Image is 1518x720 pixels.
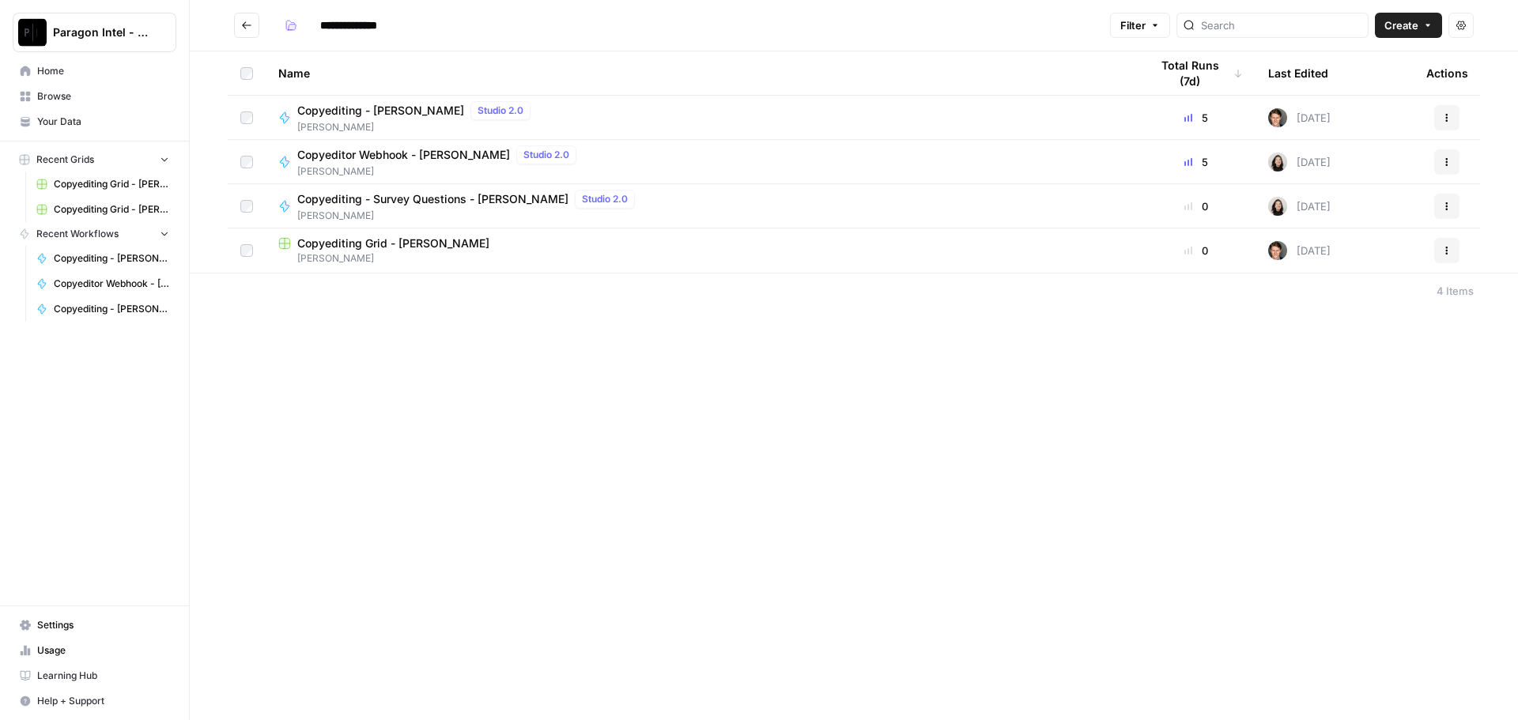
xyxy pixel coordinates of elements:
span: Copyeditor Webhook - [PERSON_NAME] [54,277,169,291]
span: Copyediting Grid - [PERSON_NAME] [54,177,169,191]
div: Last Edited [1268,51,1328,95]
a: Copyeditor Webhook - [PERSON_NAME]Studio 2.0[PERSON_NAME] [278,145,1124,179]
button: Create [1375,13,1442,38]
span: Browse [37,89,169,104]
span: Studio 2.0 [523,148,569,162]
a: Copyediting Grid - [PERSON_NAME] [29,172,176,197]
a: Learning Hub [13,663,176,688]
button: Go back [234,13,259,38]
span: Recent Workflows [36,227,119,241]
a: Copyediting Grid - [PERSON_NAME][PERSON_NAME] [278,236,1124,266]
span: [PERSON_NAME] [297,209,641,223]
div: 0 [1150,198,1243,214]
span: [PERSON_NAME] [297,120,537,134]
div: Name [278,51,1124,95]
button: Workspace: Paragon Intel - Copyediting [13,13,176,52]
span: Create [1384,17,1418,33]
span: Copyediting - Survey Questions - [PERSON_NAME] [297,191,568,207]
span: Copyeditor Webhook - [PERSON_NAME] [297,147,510,163]
span: Your Data [37,115,169,129]
a: Your Data [13,109,176,134]
span: Copyediting - [PERSON_NAME] [297,103,464,119]
button: Recent Grids [13,148,176,172]
span: Recent Grids [36,153,94,167]
span: Copyediting - [PERSON_NAME] [54,251,169,266]
button: Help + Support [13,688,176,714]
span: Copyediting Grid - [PERSON_NAME] [297,236,489,251]
img: qw00ik6ez51o8uf7vgx83yxyzow9 [1268,241,1287,260]
span: Usage [37,643,169,658]
a: Copyediting - Survey Questions - [PERSON_NAME]Studio 2.0[PERSON_NAME] [278,190,1124,223]
span: Help + Support [37,694,169,708]
span: Studio 2.0 [478,104,523,118]
span: Filter [1120,17,1146,33]
button: Filter [1110,13,1170,38]
a: Browse [13,84,176,109]
img: Paragon Intel - Copyediting Logo [18,18,47,47]
a: Copyediting - [PERSON_NAME]Studio 2.0[PERSON_NAME] [278,101,1124,134]
div: [DATE] [1268,197,1331,216]
div: [DATE] [1268,241,1331,260]
a: Copyeditor Webhook - [PERSON_NAME] [29,271,176,296]
div: 5 [1150,110,1243,126]
span: Studio 2.0 [582,192,628,206]
a: Settings [13,613,176,638]
a: Copyediting - [PERSON_NAME] [29,246,176,271]
span: Copyediting - [PERSON_NAME] [54,302,169,316]
img: t5ef5oef8zpw1w4g2xghobes91mw [1268,197,1287,216]
img: t5ef5oef8zpw1w4g2xghobes91mw [1268,153,1287,172]
span: Copyediting Grid - [PERSON_NAME] [54,202,169,217]
div: 5 [1150,154,1243,170]
a: Home [13,58,176,84]
img: qw00ik6ez51o8uf7vgx83yxyzow9 [1268,108,1287,127]
div: Total Runs (7d) [1150,51,1243,95]
div: [DATE] [1268,153,1331,172]
span: Paragon Intel - Copyediting [53,25,149,40]
span: Settings [37,618,169,632]
div: Actions [1426,51,1468,95]
button: Recent Workflows [13,222,176,246]
a: Copyediting Grid - [PERSON_NAME] [29,197,176,222]
a: Usage [13,638,176,663]
span: Home [37,64,169,78]
span: [PERSON_NAME] [297,164,583,179]
span: Learning Hub [37,669,169,683]
a: Copyediting - [PERSON_NAME] [29,296,176,322]
div: 0 [1150,243,1243,258]
span: [PERSON_NAME] [278,251,1124,266]
div: [DATE] [1268,108,1331,127]
div: 4 Items [1437,283,1474,299]
input: Search [1201,17,1361,33]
